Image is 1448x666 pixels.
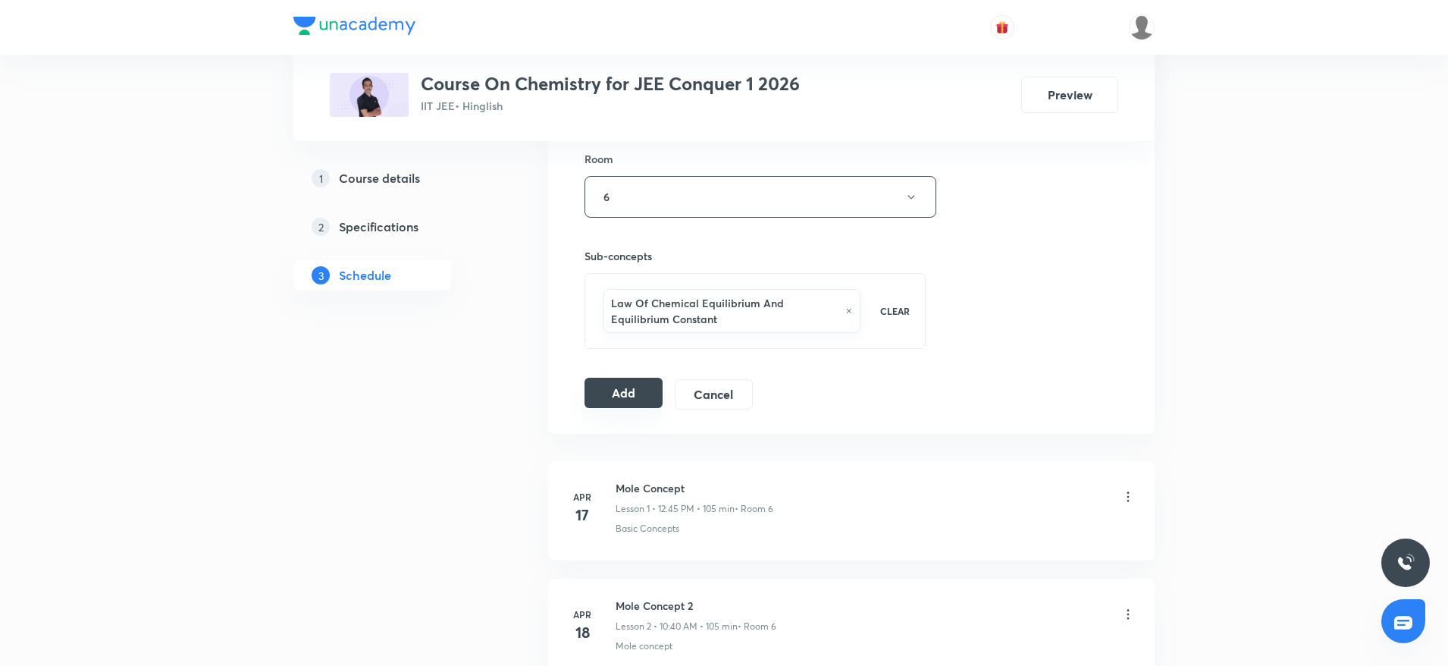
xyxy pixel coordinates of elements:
h5: Schedule [339,266,391,284]
img: ttu [1396,554,1415,572]
h6: Mole Concept 2 [616,598,776,614]
p: Basic Concepts [616,522,679,536]
p: • Room 6 [735,502,773,516]
img: Company Logo [293,17,415,35]
h6: Law Of Chemical Equilibrium And Equilibrium Constant [611,295,838,327]
a: 1Course details [293,163,500,193]
p: Lesson 2 • 10:40 AM • 105 min [616,620,738,633]
button: 6 [585,176,936,218]
img: avatar [995,20,1009,34]
img: 640657A4-C14D-4C51-878F-64672293ACF6_plus.png [330,73,409,117]
h3: Course On Chemistry for JEE Conquer 1 2026 [421,73,800,95]
h4: 18 [567,621,597,644]
button: Cancel [675,379,753,410]
button: avatar [990,15,1014,39]
h6: Mole Concept [616,480,773,496]
a: 2Specifications [293,212,500,242]
h6: Apr [567,490,597,504]
button: Add [585,378,663,408]
p: IIT JEE • Hinglish [421,98,800,114]
p: • Room 6 [738,620,776,633]
a: Company Logo [293,17,415,39]
h6: Sub-concepts [585,248,926,264]
h6: Room [585,151,613,167]
p: 2 [312,218,330,236]
p: CLEAR [880,304,910,318]
h4: 17 [567,504,597,526]
p: 1 [312,169,330,187]
h5: Specifications [339,218,418,236]
h5: Course details [339,169,420,187]
img: Shivank [1129,14,1155,40]
p: Lesson 1 • 12:45 PM • 105 min [616,502,735,516]
p: 3 [312,266,330,284]
h6: Apr [567,608,597,621]
button: Preview [1021,77,1118,113]
p: Mole concept [616,639,672,653]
